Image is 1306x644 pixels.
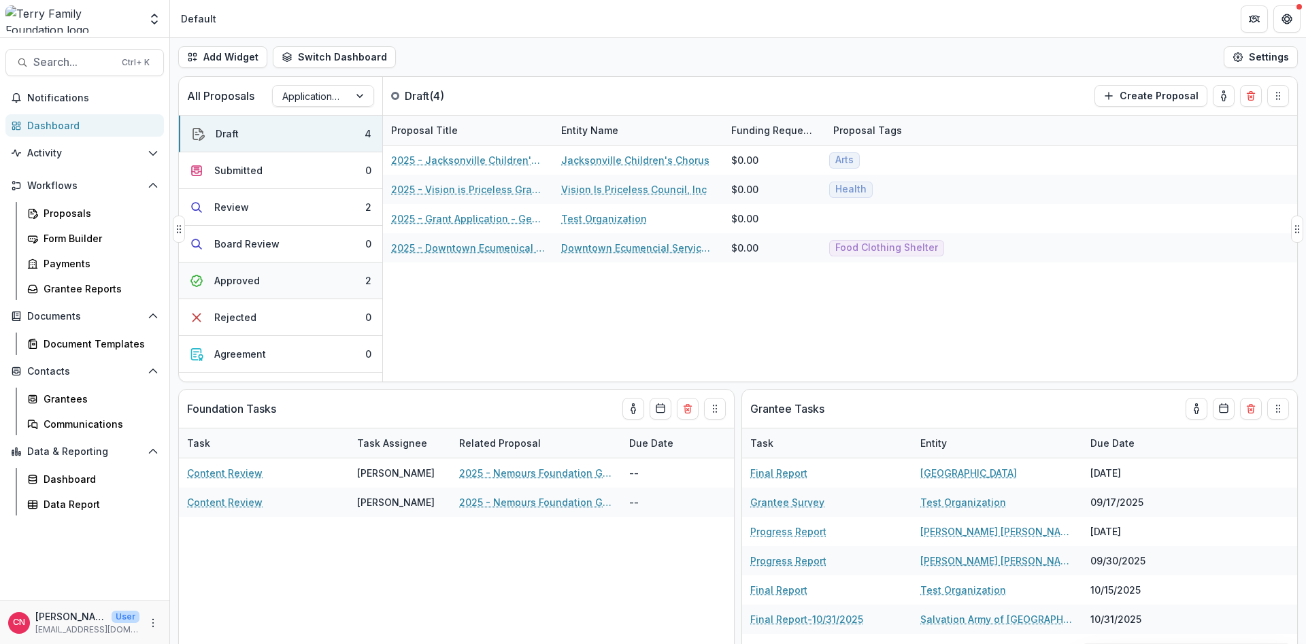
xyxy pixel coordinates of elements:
[5,305,164,327] button: Open Documents
[27,446,142,458] span: Data & Reporting
[1082,436,1143,450] div: Due Date
[119,55,152,70] div: Ctrl + K
[1082,428,1184,458] div: Due Date
[44,282,153,296] div: Grantee Reports
[1240,398,1262,420] button: Delete card
[561,211,647,226] a: Test Organization
[178,46,267,68] button: Add Widget
[179,436,218,450] div: Task
[750,495,824,509] a: Grantee Survey
[187,466,263,480] a: Content Review
[553,116,723,145] div: Entity Name
[920,466,1017,480] a: [GEOGRAPHIC_DATA]
[825,116,995,145] div: Proposal Tags
[677,398,699,420] button: Delete card
[357,495,435,509] div: [PERSON_NAME]
[44,231,153,245] div: Form Builder
[704,398,726,420] button: Drag
[459,495,613,509] a: 2025 - Nemours Foundation Grant Application - Landscape Analysis of [MEDICAL_DATA] Care in [GEOGR...
[5,175,164,197] button: Open Workflows
[742,436,782,450] div: Task
[214,273,260,288] div: Approved
[451,436,549,450] div: Related Proposal
[835,154,854,166] span: Arts
[723,123,825,137] div: Funding Requested
[1082,605,1184,634] div: 10/31/2025
[1082,488,1184,517] div: 09/17/2025
[365,310,371,324] div: 0
[179,428,349,458] div: Task
[723,116,825,145] div: Funding Requested
[214,200,249,214] div: Review
[920,524,1074,539] a: [PERSON_NAME] [PERSON_NAME] Foundaton
[451,428,621,458] div: Related Proposal
[187,401,276,417] p: Foundation Tasks
[179,226,382,262] button: Board Review0
[391,182,545,197] a: 2025 - Vision is Priceless Grant Application - Program or Project
[561,241,715,255] a: Downtown Ecumencial Services Council
[179,189,382,226] button: Review2
[742,428,912,458] div: Task
[391,211,545,226] a: 2025 - Grant Application - General Operating Support
[561,153,709,167] a: Jacksonville Children's Chorus
[920,495,1006,509] a: Test Organization
[214,163,263,177] div: Submitted
[1186,398,1207,420] button: toggle-assigned-to-me
[27,311,142,322] span: Documents
[750,466,807,480] a: Final Report
[214,347,266,361] div: Agreement
[44,256,153,271] div: Payments
[22,413,164,435] a: Communications
[214,310,256,324] div: Rejected
[27,366,142,377] span: Contacts
[835,242,938,254] span: Food Clothing Shelter
[825,123,910,137] div: Proposal Tags
[179,152,382,189] button: Submitted0
[22,252,164,275] a: Payments
[112,611,139,623] p: User
[175,9,222,29] nav: breadcrumb
[365,237,371,251] div: 0
[365,273,371,288] div: 2
[27,180,142,192] span: Workflows
[214,237,280,251] div: Board Review
[621,458,723,488] div: --
[912,428,1082,458] div: Entity
[750,612,863,626] a: Final Report-10/31/2025
[273,46,396,68] button: Switch Dashboard
[912,436,955,450] div: Entity
[35,609,106,624] p: [PERSON_NAME]
[731,153,758,167] div: $0.00
[920,554,1074,568] a: [PERSON_NAME] [PERSON_NAME] Fund Foundation
[179,262,382,299] button: Approved2
[5,142,164,164] button: Open Activity
[835,184,867,195] span: Health
[179,336,382,373] button: Agreement0
[621,428,723,458] div: Due Date
[391,153,545,167] a: 2025 - Jacksonville Children's Chorus - General Operating Support
[553,123,626,137] div: Entity Name
[750,401,824,417] p: Grantee Tasks
[5,5,139,33] img: Terry Family Foundation logo
[561,182,707,197] a: Vision Is Priceless Council, Inc
[1094,85,1207,107] button: Create Proposal
[44,206,153,220] div: Proposals
[22,333,164,355] a: Document Templates
[622,398,644,420] button: toggle-assigned-to-me
[44,417,153,431] div: Communications
[349,428,451,458] div: Task Assignee
[1291,216,1303,243] button: Drag
[1273,5,1301,33] button: Get Help
[5,360,164,382] button: Open Contacts
[750,524,826,539] a: Progress Report
[357,466,435,480] div: [PERSON_NAME]
[650,398,671,420] button: Calendar
[216,126,239,141] div: Draft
